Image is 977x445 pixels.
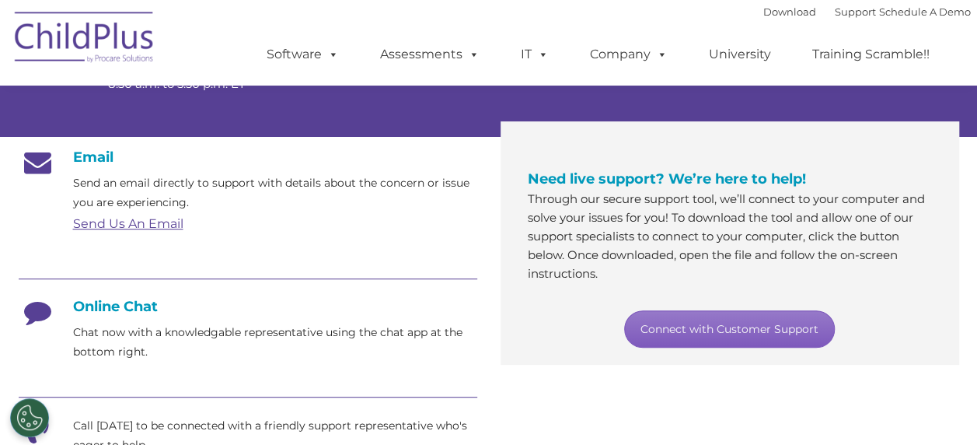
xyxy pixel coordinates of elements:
a: Schedule A Demo [879,5,971,18]
button: Cookies Settings [10,398,49,437]
a: Software [251,39,354,70]
a: Company [574,39,683,70]
img: ChildPlus by Procare Solutions [7,1,162,79]
a: Training Scramble!! [797,39,945,70]
font: | [763,5,971,18]
span: Need live support? We’re here to help! [528,170,806,187]
h4: Email [19,149,477,166]
p: Through our secure support tool, we’ll connect to your computer and solve your issues for you! To... [528,190,932,283]
p: Send an email directly to support with details about the concern or issue you are experiencing. [73,173,477,212]
a: Support [835,5,876,18]
a: University [693,39,787,70]
a: IT [505,39,564,70]
h4: Online Chat [19,298,477,315]
a: Download [763,5,816,18]
a: Connect with Customer Support [624,310,835,348]
a: Assessments [365,39,495,70]
p: Chat now with a knowledgable representative using the chat app at the bottom right. [73,323,477,362]
a: Send Us An Email [73,216,183,231]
